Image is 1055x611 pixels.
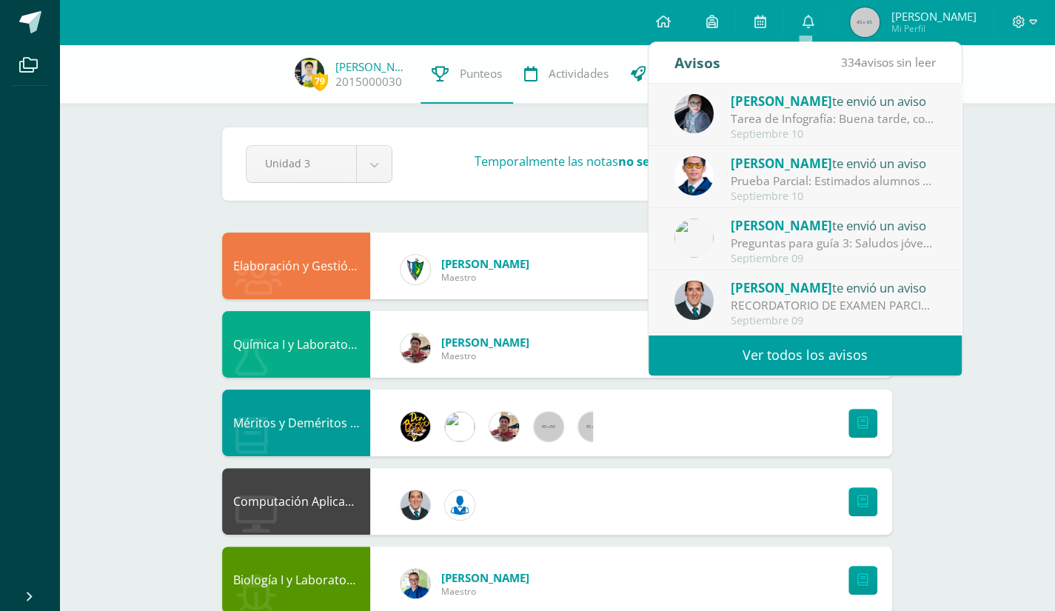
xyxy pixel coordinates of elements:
[731,153,937,173] div: te envió un aviso
[401,333,430,363] img: cb93aa548b99414539690fcffb7d5efd.png
[265,146,338,181] span: Unidad 3
[222,390,370,456] div: Méritos y Deméritos 4to. Bach. en CCLL. "E"
[401,569,430,598] img: 692ded2a22070436d299c26f70cfa591.png
[731,235,937,252] div: Preguntas para guía 3: Saludos jóvenes, les comparto esta guía de preguntas que eben contestar pa...
[731,190,937,203] div: Septiembre 10
[649,335,962,375] a: Ver todos los avisos
[731,155,832,172] span: [PERSON_NAME]
[222,468,370,535] div: Computación Aplicada (Informática)
[674,94,714,133] img: 702136d6d401d1cd4ce1c6f6778c2e49.png
[475,153,798,170] h3: Temporalmente las notas .
[731,128,937,141] div: Septiembre 10
[513,44,620,104] a: Actividades
[445,490,475,520] img: 6ed6846fa57649245178fca9fc9a58dd.png
[731,216,937,235] div: te envió un aviso
[578,412,608,441] img: 60x60
[401,490,430,520] img: 2306758994b507d40baaa54be1d4aa7e.png
[441,350,529,362] span: Maestro
[441,271,529,284] span: Maestro
[335,59,409,74] a: [PERSON_NAME]
[618,153,795,170] strong: no se encuentran disponibles
[222,311,370,378] div: Química I y Laboratorio
[731,315,937,327] div: Septiembre 09
[674,281,714,320] img: 2306758994b507d40baaa54be1d4aa7e.png
[731,278,937,297] div: te envió un aviso
[891,22,976,35] span: Mi Perfil
[441,585,529,598] span: Maestro
[401,412,430,441] img: eda3c0d1caa5ac1a520cf0290d7c6ae4.png
[445,412,475,441] img: 6dfd641176813817be49ede9ad67d1c4.png
[731,91,937,110] div: te envió un aviso
[674,156,714,196] img: 059ccfba660c78d33e1d6e9d5a6a4bb6.png
[295,58,324,87] img: b81d76627efbc39546ad2b02ffd2af7b.png
[674,42,720,83] div: Avisos
[335,74,402,90] a: 2015000030
[441,335,529,350] span: [PERSON_NAME]
[620,44,727,104] a: Trayectoria
[841,54,861,70] span: 334
[401,255,430,284] img: 9f174a157161b4ddbe12118a61fed988.png
[460,66,502,81] span: Punteos
[731,217,832,234] span: [PERSON_NAME]
[441,570,529,585] span: [PERSON_NAME]
[731,93,832,110] span: [PERSON_NAME]
[489,412,519,441] img: cb93aa548b99414539690fcffb7d5efd.png
[247,146,392,182] a: Unidad 3
[841,54,936,70] span: avisos sin leer
[731,173,937,190] div: Prueba Parcial: Estimados alumnos Se les recuerda que mañana jueves 11 de septiembre tendremos la...
[312,72,328,90] span: 79
[731,279,832,296] span: [PERSON_NAME]
[222,233,370,299] div: Elaboración y Gestión de Proyectos
[731,253,937,265] div: Septiembre 09
[549,66,609,81] span: Actividades
[441,256,529,271] span: [PERSON_NAME]
[731,110,937,127] div: Tarea de Infografía: Buena tarde, con preocupación he notado que algunos alumnos no están entrega...
[731,297,937,314] div: RECORDATORIO DE EXAMEN PARCIAL 10 DE SEPTIEMBRE: Buenas tardes Queridos estudiantes de III C y II...
[421,44,513,104] a: Punteos
[850,7,880,37] img: 45x45
[674,218,714,258] img: 6dfd641176813817be49ede9ad67d1c4.png
[891,9,976,24] span: [PERSON_NAME]
[534,412,563,441] img: 60x60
